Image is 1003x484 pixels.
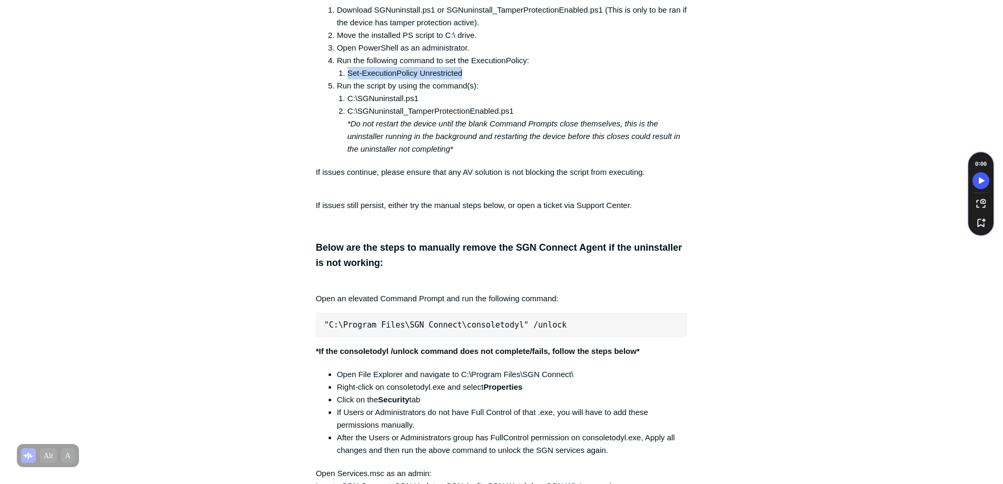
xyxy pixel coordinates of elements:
strong: *If the consoletodyl /unlock command does not complete/fails, follow the steps below* [316,347,640,355]
p: If issues still persist, either try the manual steps below, or open a ticket via Support Center. [316,199,688,212]
li: Right-click on consoletodyl.exe and select [337,381,688,393]
p: Open an elevated Command Prompt and run the following command: [316,280,688,305]
li: Run the script by using the command(s): [337,80,688,155]
li: Open PowerShell as an administrator. [337,42,688,54]
li: C:\SGNuninstall.ps1 [347,92,688,105]
li: Run the following command to set the ExecutionPolicy: [337,54,688,80]
li: After the Users or Administrators group has FullControl permission on consoletodyl.exe, Apply all... [337,431,688,457]
li: C:\SGNuninstall_TamperProtectionEnabled.ps1 [347,105,688,155]
pre: "C:\Program Files\SGN Connect\consoletodyl" /unlock [316,313,688,337]
li: Download SGNuninstall.ps1 or SGNuninstall_TamperProtectionEnabled.ps1 (This is only to be ran if ... [337,4,688,29]
li: If Users or Administrators do not have Full Control of that .exe, you will have to add these perm... [337,406,688,431]
strong: Properties [483,382,522,391]
li: Move the installed PS script to C:\ drive. [337,29,688,42]
li: Click on the tab [337,393,688,406]
h3: Below are the steps to manually remove the SGN Connect Agent if the uninstaller is not working: [316,240,688,271]
p: If issues continue, please ensure that any AV solution is not blocking the script from executing. [316,166,688,191]
em: *Do not restart the device until the blank Command Prompts close themselves, this is the uninstal... [347,119,680,153]
li: Open File Explorer and navigate to C:\Program Files\SGN Connect\ [337,368,688,381]
li: Set-ExecutionPolicy Unrestricted [347,67,688,80]
strong: Security [378,395,409,404]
